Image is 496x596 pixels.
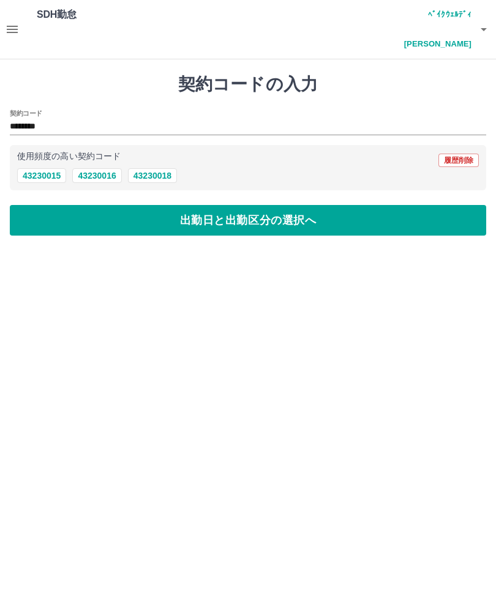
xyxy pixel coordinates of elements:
[17,152,121,161] p: 使用頻度の高い契約コード
[128,168,177,183] button: 43230018
[72,168,121,183] button: 43230016
[438,154,479,167] button: 履歴削除
[10,205,486,236] button: 出勤日と出勤区分の選択へ
[17,168,66,183] button: 43230015
[10,74,486,95] h1: 契約コードの入力
[10,108,42,118] h2: 契約コード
